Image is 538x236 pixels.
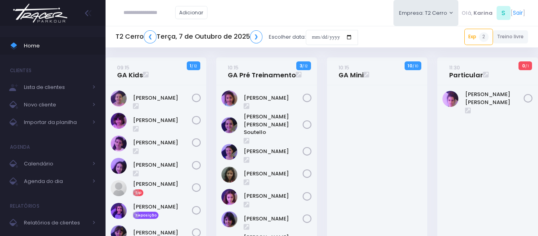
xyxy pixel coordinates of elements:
a: [PERSON_NAME] [244,147,303,155]
small: 09:15 [117,64,129,71]
div: [ ] [458,4,528,22]
a: [PERSON_NAME] [133,94,192,102]
strong: 3 [299,63,302,69]
img: Isabela de Brito Moffa [111,158,127,174]
img: Chiara Real Oshima Hirata [111,113,127,129]
span: Olá, [462,9,472,17]
img: Ana Helena Soutello [221,117,237,133]
a: ❯ [250,30,263,43]
strong: 1 [190,63,192,69]
img: Malu Bernardes [221,211,237,227]
div: Escolher data: [115,28,358,46]
a: 09:15GA Kids [117,63,143,79]
a: [PERSON_NAME] [244,215,303,223]
a: [PERSON_NAME] [244,94,303,102]
a: Adicionar [175,6,208,19]
span: Importar da planilha [24,117,88,128]
a: [PERSON_NAME] [133,203,192,211]
img: Jasmim rocha [221,144,237,160]
h4: Agenda [10,139,30,155]
a: 11:30Particular [449,63,483,79]
small: / 10 [413,64,418,69]
span: S [497,6,511,20]
span: Agenda do dia [24,176,88,187]
span: Karina [473,9,493,17]
a: 10:15GA Mini [338,63,364,79]
img: Maria Laura Bertazzi [442,91,458,107]
small: / 12 [302,64,307,69]
a: 10:15GA Pré Treinamento [228,63,296,79]
span: Relatórios de clientes [24,218,88,228]
span: Reposição [133,212,158,219]
small: 10:15 [228,64,239,71]
small: 11:30 [449,64,460,71]
span: Lista de clientes [24,82,88,92]
span: Calendário [24,159,88,169]
img: Manuela Santos [111,203,127,219]
a: [PERSON_NAME] [PERSON_NAME] Soutello [244,113,303,136]
h4: Clientes [10,63,31,79]
a: [PERSON_NAME] [244,170,303,178]
a: [PERSON_NAME] [133,161,192,169]
img: Luisa Tomchinsky Montezano [221,189,237,205]
a: [PERSON_NAME] [133,180,192,188]
small: / 1 [525,64,529,69]
img: Luisa Monteiro Ramenzoni [111,180,127,196]
a: Treino livre [493,30,528,43]
span: 2 [479,32,489,42]
a: [PERSON_NAME] [133,116,192,124]
a: Sair [513,9,523,17]
a: [PERSON_NAME] [244,192,303,200]
img: Julia de Campos Munhoz [221,167,237,183]
h5: T2 Cerro Terça, 7 de Outubro de 2025 [115,30,262,43]
span: Home [24,41,96,51]
img: Alice Oliveira Castro [221,90,237,106]
strong: 10 [408,63,413,69]
small: / 12 [192,64,197,69]
a: [PERSON_NAME] [PERSON_NAME] [465,90,524,106]
small: 10:15 [338,64,349,71]
h4: Relatórios [10,198,39,214]
img: Clara Guimaraes Kron [111,136,127,151]
img: Beatriz Cogo [111,90,127,106]
a: [PERSON_NAME] [133,139,192,147]
span: Novo cliente [24,100,88,110]
a: ❮ [144,30,157,43]
a: Exp2 [464,29,493,45]
strong: 0 [522,63,525,69]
